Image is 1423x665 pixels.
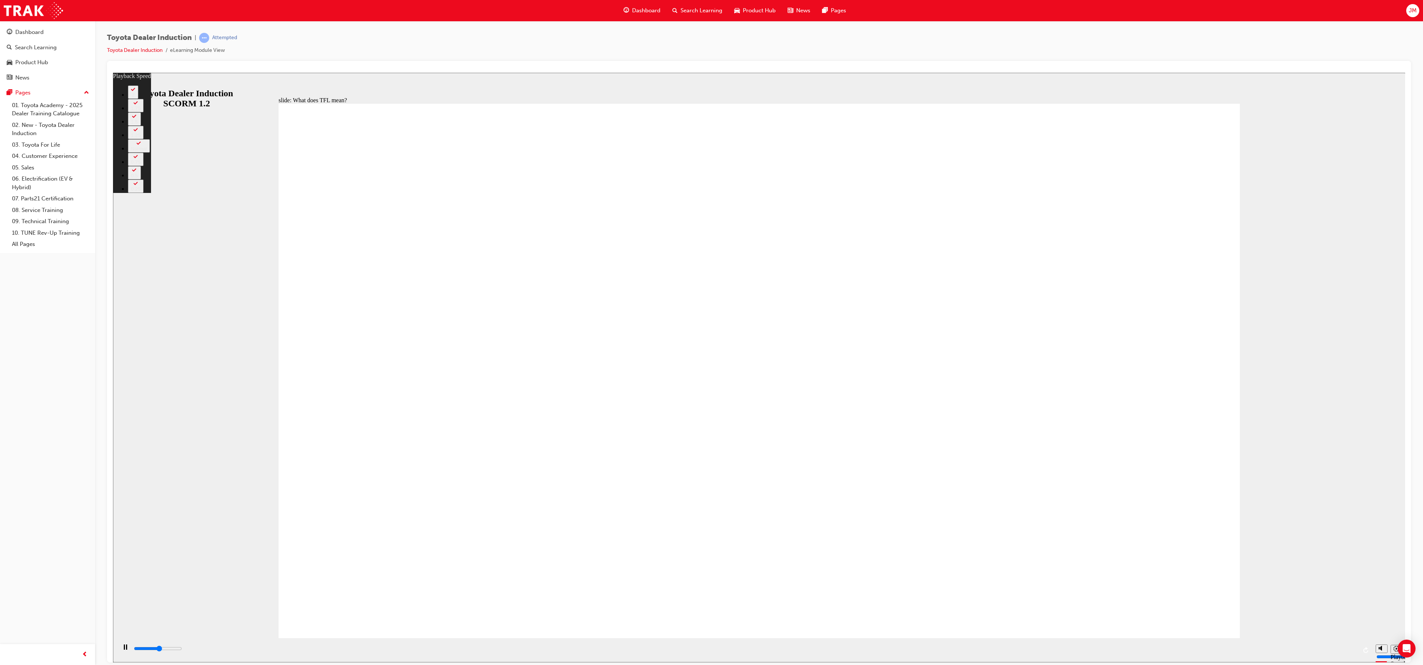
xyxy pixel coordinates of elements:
[199,33,209,43] span: learningRecordVerb_ATTEMPT-icon
[9,173,92,193] a: 06. Electrification (EV & Hybrid)
[9,193,92,205] a: 07. Parts21 Certification
[7,75,12,81] span: news-icon
[1278,572,1289,581] button: Playback speed
[816,3,852,18] a: pages-iconPages
[9,238,92,250] a: All Pages
[3,41,92,54] a: Search Learning
[743,6,776,15] span: Product Hub
[9,119,92,139] a: 02. New - Toyota Dealer Induction
[788,6,793,15] span: news-icon
[1409,6,1417,15] span: JM
[3,86,92,100] button: Pages
[618,3,666,18] a: guage-iconDashboard
[107,47,163,53] a: Toyota Dealer Induction
[9,205,92,216] a: 08. Service Training
[1263,581,1312,587] input: volume
[3,56,92,69] a: Product Hub
[623,6,629,15] span: guage-icon
[672,6,678,15] span: search-icon
[195,34,196,42] span: |
[1263,572,1275,580] button: Mute (Ctrl+Alt+M)
[9,100,92,119] a: 01. Toyota Academy - 2025 Dealer Training Catalogue
[1406,4,1419,17] button: JM
[1248,572,1259,583] button: Replay (Ctrl+Alt+R)
[728,3,782,18] a: car-iconProduct Hub
[3,25,92,39] a: Dashboard
[7,44,12,51] span: search-icon
[1259,565,1289,590] div: misc controls
[1278,581,1289,594] div: Playback Speed
[84,88,89,98] span: up-icon
[15,28,44,37] div: Dashboard
[15,88,31,97] div: Pages
[4,2,63,19] img: Trak
[7,90,12,96] span: pages-icon
[3,71,92,85] a: News
[9,150,92,162] a: 04. Customer Experience
[4,565,1259,590] div: playback controls
[681,6,722,15] span: Search Learning
[15,13,25,26] button: 2
[9,216,92,227] a: 09. Technical Training
[15,43,57,52] div: Search Learning
[21,573,69,579] input: slide progress
[4,571,16,584] button: Pause (Ctrl+Alt+P)
[796,6,810,15] span: News
[734,6,740,15] span: car-icon
[15,58,48,67] div: Product Hub
[782,3,816,18] a: news-iconNews
[107,34,192,42] span: Toyota Dealer Induction
[9,227,92,239] a: 10. TUNE Rev-Up Training
[9,162,92,174] a: 05. Sales
[3,24,92,86] button: DashboardSearch LearningProduct HubNews
[7,29,12,36] span: guage-icon
[831,6,846,15] span: Pages
[666,3,728,18] a: search-iconSearch Learning
[9,139,92,151] a: 03. Toyota For Life
[15,74,29,82] div: News
[170,46,225,55] li: eLearning Module View
[82,650,88,659] span: prev-icon
[212,34,237,41] div: Attempted
[18,19,22,25] div: 2
[822,6,828,15] span: pages-icon
[7,59,12,66] span: car-icon
[1398,640,1416,658] div: Open Intercom Messenger
[632,6,660,15] span: Dashboard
